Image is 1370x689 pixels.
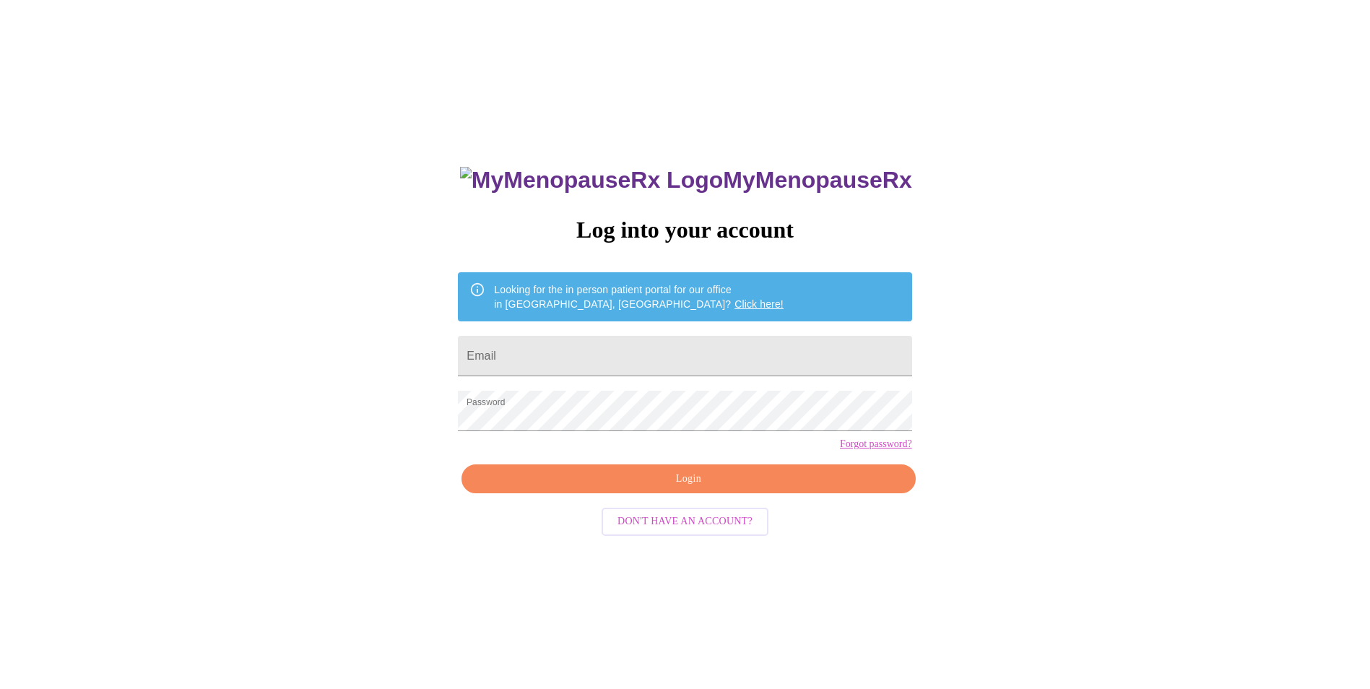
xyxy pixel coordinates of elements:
span: Don't have an account? [617,513,753,531]
h3: Log into your account [458,217,911,243]
span: Login [478,470,898,488]
button: Don't have an account? [602,508,768,536]
a: Forgot password? [840,438,912,450]
button: Login [461,464,915,494]
a: Click here! [734,298,784,310]
h3: MyMenopauseRx [460,167,912,194]
div: Looking for the in person patient portal for our office in [GEOGRAPHIC_DATA], [GEOGRAPHIC_DATA]? [494,277,784,317]
img: MyMenopauseRx Logo [460,167,723,194]
a: Don't have an account? [598,514,772,526]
